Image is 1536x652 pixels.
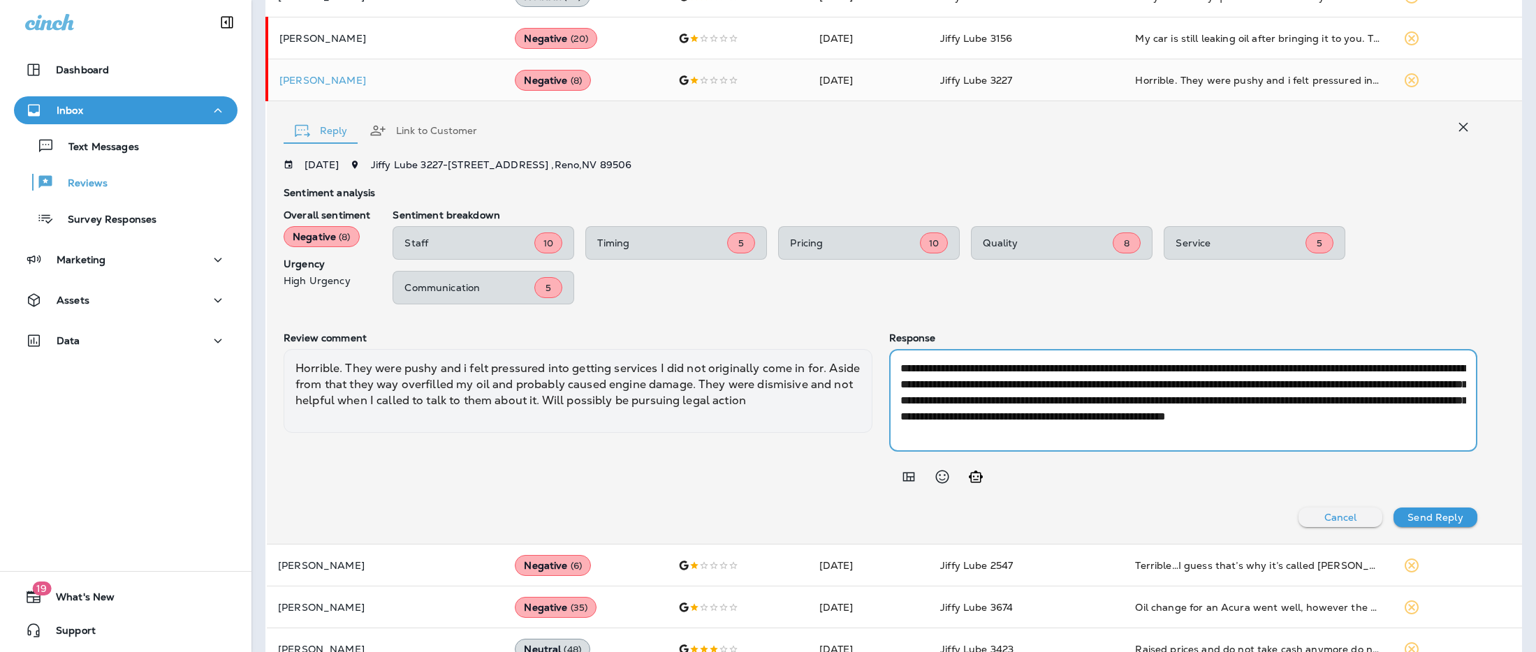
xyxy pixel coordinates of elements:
[284,226,360,247] div: Negative
[14,286,237,314] button: Assets
[54,214,156,227] p: Survey Responses
[54,177,108,191] p: Reviews
[57,335,80,346] p: Data
[1299,507,1382,527] button: Cancel
[1135,31,1381,45] div: My car is still leaking oil after bringing it to you. That’s twice now.
[57,254,105,265] p: Marketing
[404,282,534,293] p: Communication
[284,258,370,269] p: Urgency
[14,96,237,124] button: Inbox
[284,105,358,156] button: Reply
[889,332,1478,343] p: Response
[42,625,96,642] span: Support
[940,74,1012,87] span: Jiffy Lube 3227
[339,231,350,243] span: ( 8 )
[284,209,370,221] p: Overall sentiment
[54,141,139,154] p: Text Messages
[515,597,597,618] div: Negative
[543,237,553,249] span: 10
[32,581,51,595] span: 19
[1135,558,1381,572] div: Terrible…I guess that’s why it’s called Jiffy Lube and not Jiffy Smog. $30.99 for a 25 minute smo...
[929,237,939,249] span: 10
[14,56,237,84] button: Dashboard
[1135,73,1381,87] div: Horrible. They were pushy and i felt pressured into getting services I did not originally come in...
[371,158,632,171] span: Jiffy Lube 3227 - [STREET_ADDRESS] , Reno , NV 89506
[14,327,237,355] button: Data
[571,560,582,572] span: ( 6 )
[515,70,591,91] div: Negative
[983,237,1113,249] p: Quality
[57,105,83,116] p: Inbox
[1394,507,1477,527] button: Send Reply
[14,583,237,611] button: 19What's New
[56,64,109,75] p: Dashboard
[1176,237,1305,249] p: Service
[515,28,597,49] div: Negative
[14,204,237,233] button: Survey Responses
[940,601,1013,614] span: Jiffy Lube 3674
[305,159,339,170] p: [DATE]
[278,560,492,571] p: [PERSON_NAME]
[57,295,89,306] p: Assets
[962,463,990,491] button: Generate AI response
[1407,512,1463,523] p: Send Reply
[1324,512,1357,523] p: Cancel
[597,237,727,249] p: Timing
[940,32,1012,45] span: Jiffy Lube 3156
[808,17,930,59] td: [DATE]
[207,8,247,36] button: Collapse Sidebar
[14,168,237,197] button: Reviews
[808,59,930,101] td: [DATE]
[895,463,923,491] button: Add in a premade template
[279,33,492,44] p: [PERSON_NAME]
[393,209,1477,221] p: Sentiment breakdown
[1317,237,1322,249] span: 5
[546,282,551,294] span: 5
[808,544,930,586] td: [DATE]
[279,75,492,86] p: [PERSON_NAME]
[284,349,872,433] div: Horrible. They were pushy and i felt pressured into getting services I did not originally come in...
[358,105,488,156] button: Link to Customer
[404,237,534,249] p: Staff
[284,332,872,343] p: Review comment
[42,591,115,608] span: What's New
[571,33,589,45] span: ( 20 )
[515,555,591,576] div: Negative
[571,602,588,614] span: ( 35 )
[928,463,956,491] button: Select an emoji
[738,237,744,249] span: 5
[790,237,920,249] p: Pricing
[808,586,930,628] td: [DATE]
[14,246,237,274] button: Marketing
[1135,600,1381,614] div: Oil change for an Acura went well, however the person doing the oil change didn’t put the screws ...
[284,187,1477,198] p: Sentiment analysis
[14,131,237,161] button: Text Messages
[571,75,582,87] span: ( 8 )
[278,602,492,613] p: [PERSON_NAME]
[1124,237,1129,249] span: 8
[14,616,237,644] button: Support
[940,559,1013,572] span: Jiffy Lube 2547
[279,75,492,86] div: Click to view Customer Drawer
[284,275,370,286] p: High Urgency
